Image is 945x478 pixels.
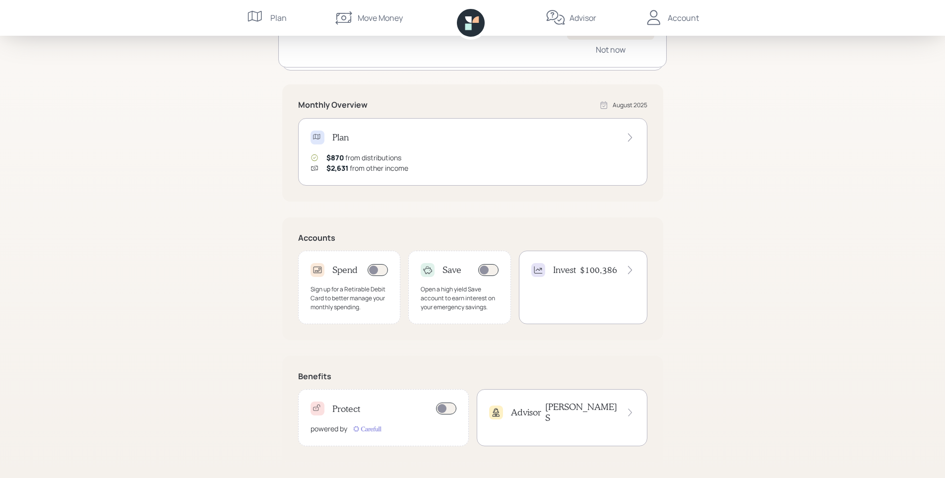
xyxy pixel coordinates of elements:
span: $870 [326,153,344,162]
h4: [PERSON_NAME] S [545,402,618,423]
div: August 2025 [613,101,647,110]
h5: Accounts [298,233,647,243]
div: Sign up for a Retirable Debit Card to better manage your monthly spending. [311,285,388,312]
h4: Plan [332,132,349,143]
h4: Invest [553,265,576,275]
h4: Advisor [511,407,541,418]
img: carefull-M2HCGCDH.digested.png [351,424,383,434]
div: Plan [270,12,287,24]
h5: Benefits [298,372,647,381]
span: $2,631 [326,163,348,173]
div: from other income [326,163,408,173]
h4: $100,386 [580,265,617,275]
h4: Spend [332,265,358,275]
div: Account [668,12,699,24]
div: Not now [596,44,626,55]
div: powered by [311,423,347,434]
h4: Save [442,265,461,275]
div: Open a high yield Save account to earn interest on your emergency savings. [421,285,499,312]
div: from distributions [326,152,401,163]
h4: Protect [332,404,360,414]
h5: Monthly Overview [298,100,368,110]
div: Move Money [358,12,403,24]
div: Advisor [569,12,596,24]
